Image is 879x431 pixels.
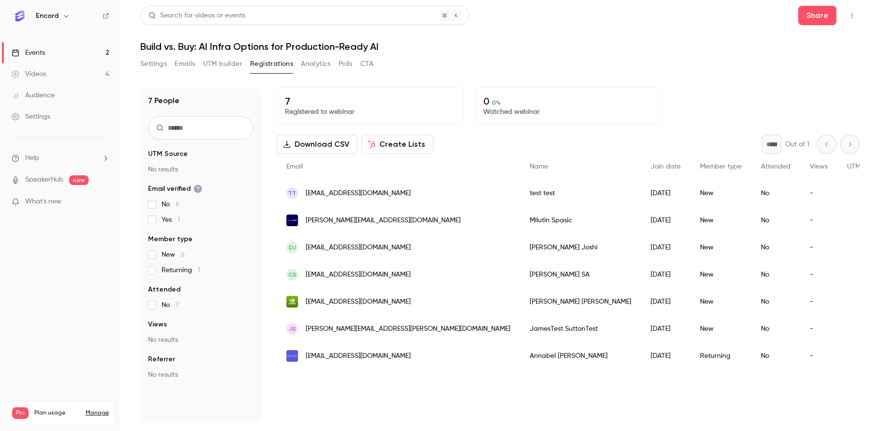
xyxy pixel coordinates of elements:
h1: 7 People [148,95,179,107]
button: Download CSV [277,135,358,154]
span: 0 % [492,99,501,106]
button: Share [798,6,836,25]
p: Out of 1 [785,139,809,149]
div: New [690,261,751,288]
div: Milutin Spasic [520,207,641,234]
div: New [690,315,751,342]
div: New [690,288,751,315]
span: No [162,200,179,209]
div: [DATE] [641,342,690,369]
div: JamesTest SuttonTest [520,315,641,342]
div: No [751,180,800,207]
button: Create Lists [361,135,433,154]
button: Emails [175,56,195,72]
div: No [751,234,800,261]
span: What's new [25,197,61,207]
span: 1 [178,216,180,223]
div: - [800,288,837,315]
span: Attended [761,163,790,170]
p: No results [148,165,253,174]
span: CS [288,270,297,279]
span: Pro [12,407,29,419]
iframe: Noticeable Trigger [98,198,109,206]
p: Watched webinar [483,107,654,117]
div: Annabel [PERSON_NAME] [520,342,641,369]
button: Polls [339,56,353,72]
div: [PERSON_NAME] [PERSON_NAME] [520,288,641,315]
div: Events [12,48,45,58]
div: Settings [12,112,50,122]
div: New [690,234,751,261]
span: New [162,250,185,260]
div: - [800,180,837,207]
div: Returning [690,342,751,369]
div: - [800,234,837,261]
span: UTM Source [148,149,188,159]
span: Views [810,163,828,170]
div: [DATE] [641,207,690,234]
h6: Encord [36,11,59,21]
div: [DATE] [641,288,690,315]
div: Videos [12,69,46,79]
span: new [69,175,89,185]
span: Email [286,163,303,170]
span: tt [288,189,296,198]
button: Analytics [301,56,331,72]
span: 1 [198,267,200,274]
span: 6 [176,201,179,208]
div: No [751,315,800,342]
span: Attended [148,285,180,294]
div: - [800,261,837,288]
span: Help [25,153,39,163]
span: Member type [700,163,742,170]
div: New [690,207,751,234]
img: sportradar.com [286,215,298,226]
div: No [751,288,800,315]
div: [PERSON_NAME] SA [520,261,641,288]
p: 7 [285,95,455,107]
a: SpeakerHub [25,175,63,185]
img: Encord [12,8,28,24]
p: Registered to webinar [285,107,455,117]
li: help-dropdown-opener [12,153,109,163]
span: Join date [651,163,681,170]
p: 0 [483,95,654,107]
span: 7 [176,302,179,308]
div: Search for videos or events [149,11,245,21]
p: No results [148,370,253,380]
div: [PERSON_NAME] Joshi [520,234,641,261]
div: [DATE] [641,234,690,261]
span: Member type [148,234,193,244]
span: [PERSON_NAME][EMAIL_ADDRESS][DOMAIN_NAME] [306,215,461,226]
span: Email verified [148,184,202,194]
span: [EMAIL_ADDRESS][DOMAIN_NAME] [306,351,411,361]
img: encord.com [286,350,298,362]
div: New [690,180,751,207]
button: CTA [360,56,373,72]
a: Manage [86,409,109,417]
span: [EMAIL_ADDRESS][DOMAIN_NAME] [306,188,411,199]
span: JS [289,324,296,333]
span: Returning [162,265,200,275]
span: Plan usage [34,409,80,417]
div: No [751,207,800,234]
div: No [751,261,800,288]
h1: Build vs. Buy: AI Infra Options for Production-Ready AI [140,41,860,52]
div: No [751,342,800,369]
span: 6 [181,251,185,258]
div: - [800,207,837,234]
div: test test [520,180,641,207]
div: - [800,315,837,342]
div: [DATE] [641,261,690,288]
section: facet-groups [148,149,253,380]
span: [EMAIL_ADDRESS][DOMAIN_NAME] [306,270,411,280]
div: Audience [12,91,55,100]
span: [EMAIL_ADDRESS][DOMAIN_NAME] [306,243,411,253]
button: Settings [140,56,167,72]
span: Views [148,320,167,329]
button: Registrations [250,56,293,72]
div: [DATE] [641,180,690,207]
div: - [800,342,837,369]
div: [DATE] [641,315,690,342]
span: Name [530,163,548,170]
